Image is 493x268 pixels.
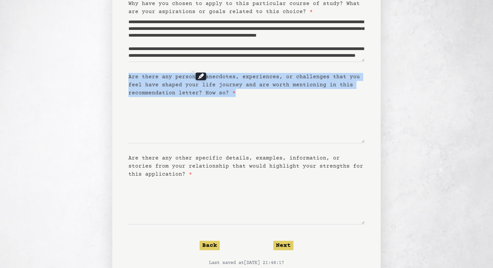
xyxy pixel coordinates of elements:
[128,74,360,96] label: Are there any personal anecdotes, experiences, or challenges that you feel have shaped your life ...
[128,1,360,15] label: Why have you chosen to apply to this particular course of study? What are your aspirations or goa...
[128,260,365,266] p: Last saved at [DATE] 21:48:17
[128,155,363,177] label: Are there any other specific details, examples, information, or stories from your relationship th...
[273,241,293,250] button: Next
[200,241,220,250] button: Back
